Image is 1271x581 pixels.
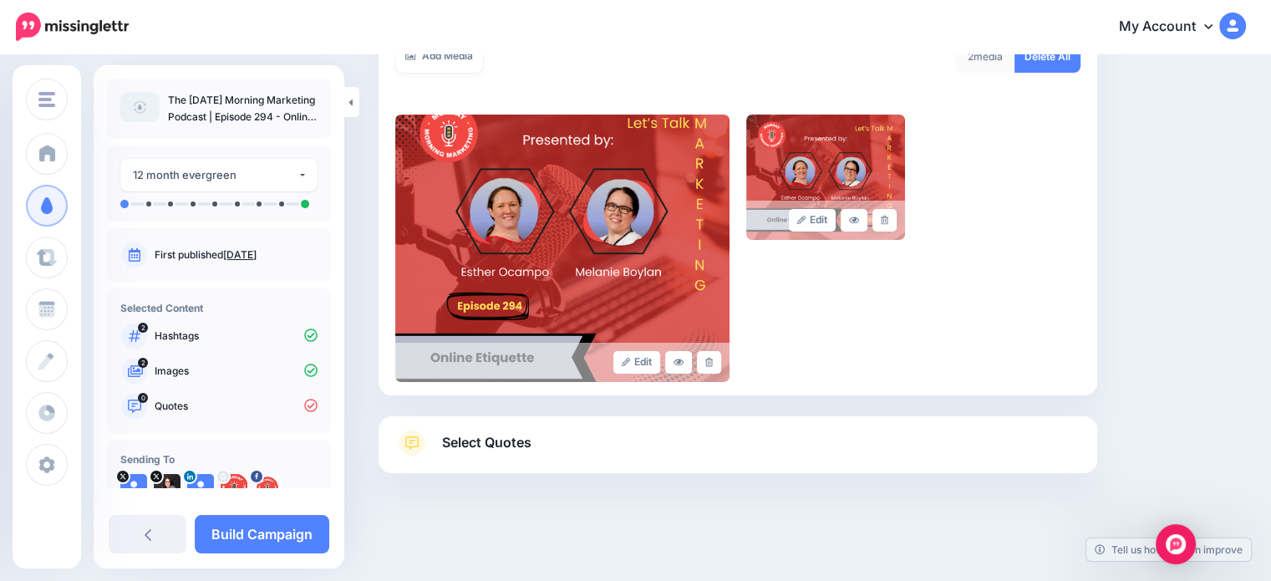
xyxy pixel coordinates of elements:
img: AOh14GgmI6sU1jtbyWpantpgfBt4IO5aN2xv9XVZLtiWs96-c-63978.png [221,474,247,501]
p: Hashtags [155,329,318,344]
button: 12 month evergreen [120,159,318,191]
span: 2 [138,358,148,368]
span: 2 [968,50,974,63]
a: Delete All [1014,40,1080,73]
img: Missinglettr [16,13,129,41]
img: menu.png [38,92,55,107]
p: The [DATE] Morning Marketing Podcast | Episode 294 - Online Etiquette [168,92,318,125]
a: [DATE] [223,248,257,261]
img: LQCKGYA0N8NORFMHD9LDT9P0D1S0S0V1_large.png [746,115,905,240]
p: Quotes [155,399,318,414]
img: qcmyTuyw-31248.jpg [154,474,180,501]
div: media [955,40,1015,73]
img: article-default-image-icon.png [120,92,160,122]
img: IKZ9DI299D5VPIKRJXE3PJSK16Q67KTK_large.png [395,115,730,382]
h4: Sending To [120,453,318,466]
a: Tell us how we can improve [1086,538,1251,561]
p: First published [155,247,318,262]
a: Edit [789,209,836,232]
h4: Selected Content [120,302,318,314]
img: picture-bsa83623.png [254,474,281,501]
img: user_default_image.png [187,474,214,501]
div: 12 month evergreen [133,166,297,185]
img: user_default_image.png [120,474,147,501]
span: Select Quotes [442,431,531,454]
a: My Account [1102,7,1246,48]
a: Edit [613,351,661,374]
p: Images [155,364,318,379]
div: Open Intercom Messenger [1156,524,1196,564]
a: Add Media [395,40,483,73]
span: 0 [138,393,148,403]
span: 2 [138,323,148,333]
a: Select Quotes [395,430,1080,473]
